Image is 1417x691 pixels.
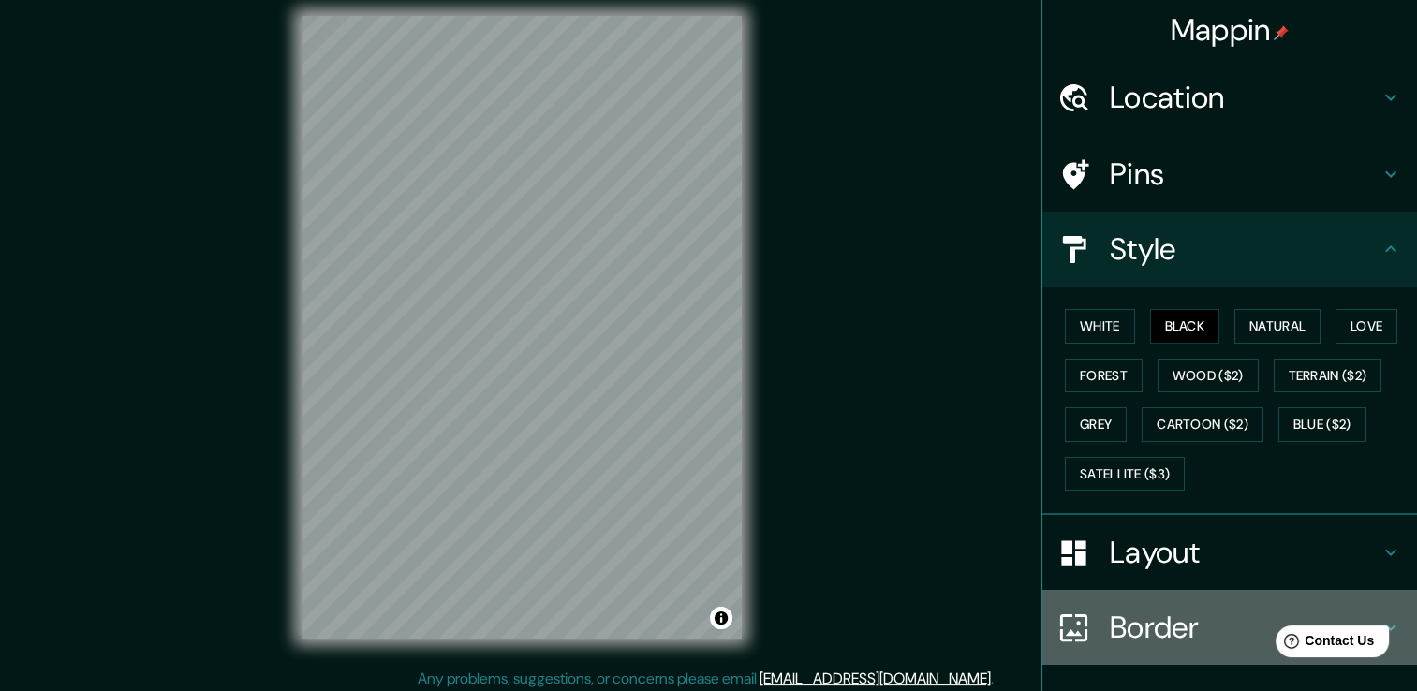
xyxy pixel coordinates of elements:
[996,668,1000,690] div: .
[1250,618,1396,670] iframe: Help widget launcher
[1274,25,1289,40] img: pin-icon.png
[1171,11,1290,49] h4: Mappin
[1110,609,1380,646] h4: Border
[1042,590,1417,665] div: Border
[1065,457,1185,492] button: Satellite ($3)
[302,16,742,639] canvas: Map
[994,668,996,690] div: .
[1110,155,1380,193] h4: Pins
[418,668,994,690] p: Any problems, suggestions, or concerns please email .
[1042,60,1417,135] div: Location
[1042,212,1417,287] div: Style
[710,607,732,629] button: Toggle attribution
[1278,407,1366,442] button: Blue ($2)
[1065,359,1143,393] button: Forest
[1042,137,1417,212] div: Pins
[1142,407,1263,442] button: Cartoon ($2)
[1042,515,1417,590] div: Layout
[1110,534,1380,571] h4: Layout
[1110,79,1380,116] h4: Location
[1110,230,1380,268] h4: Style
[1065,309,1135,344] button: White
[1150,309,1220,344] button: Black
[760,669,991,688] a: [EMAIL_ADDRESS][DOMAIN_NAME]
[1234,309,1321,344] button: Natural
[1336,309,1397,344] button: Love
[1065,407,1127,442] button: Grey
[1274,359,1382,393] button: Terrain ($2)
[1158,359,1259,393] button: Wood ($2)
